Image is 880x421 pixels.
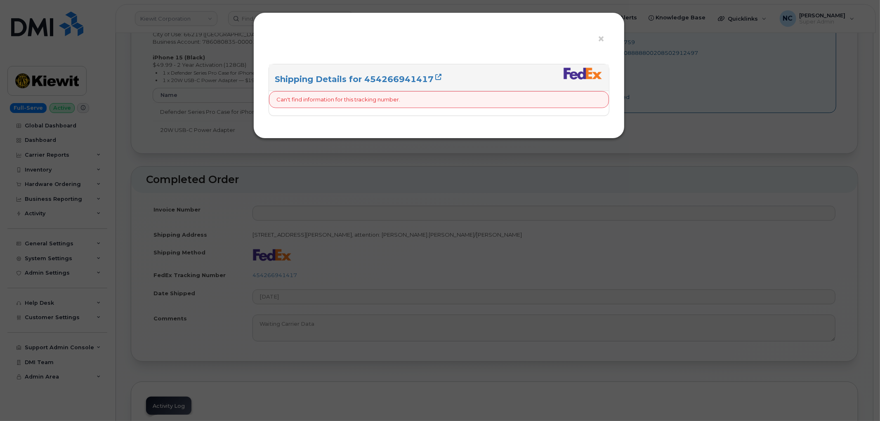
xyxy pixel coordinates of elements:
button: × [598,33,609,45]
iframe: Messenger Launcher [844,385,874,415]
span: × [598,31,605,47]
img: fedex-bc01427081be8802e1fb5a1adb1132915e58a0589d7a9405a0dcbe1127be6add.png [563,67,603,80]
a: Shipping Details for 454266941417 [275,74,442,84]
p: Can't find information for this tracking number. [277,96,401,103]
